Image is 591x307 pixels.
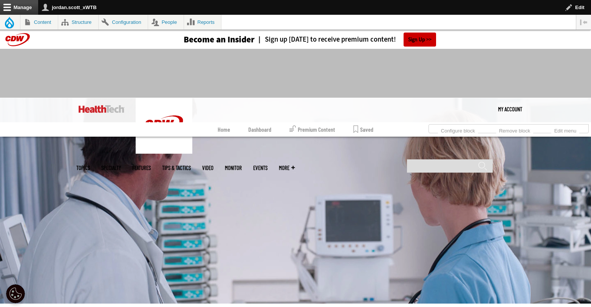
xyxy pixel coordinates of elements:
button: Open Preferences [6,284,25,303]
img: Home [136,98,192,154]
a: Sign up [DATE] to receive premium content! [255,36,396,43]
span: Topics [76,165,90,171]
a: Dashboard [248,122,271,137]
a: Become an Insider [155,35,255,44]
h3: Become an Insider [184,35,255,44]
span: More [279,165,295,171]
img: Home [79,105,124,113]
a: Configuration [99,15,148,30]
span: Specialty [101,165,121,171]
a: Remove block [496,126,533,134]
div: Cookie Settings [6,284,25,303]
a: CDW [136,148,192,156]
a: Events [253,165,268,171]
a: Premium Content [289,122,335,137]
a: People [148,15,184,30]
a: MonITor [225,165,242,171]
a: Home [218,122,230,137]
iframe: advertisement [158,56,433,90]
a: Structure [58,15,98,30]
a: My Account [498,98,522,120]
a: Content [20,15,58,30]
a: Configure block [438,126,478,134]
a: Video [202,165,214,171]
a: Sign Up [404,33,436,47]
div: User menu [498,98,522,120]
a: Reports [184,15,221,30]
a: Edit menu [551,126,579,134]
button: Vertical orientation [576,15,591,30]
a: Saved [353,122,373,137]
a: Features [132,165,151,171]
a: Tips & Tactics [162,165,191,171]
